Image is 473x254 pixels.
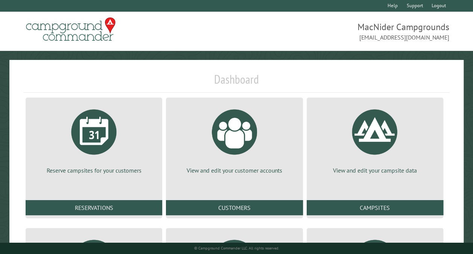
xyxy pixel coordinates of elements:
[166,200,303,215] a: Customers
[26,200,162,215] a: Reservations
[24,15,118,44] img: Campground Commander
[237,21,450,42] span: MacNider Campgrounds [EMAIL_ADDRESS][DOMAIN_NAME]
[35,104,153,174] a: Reserve campsites for your customers
[175,166,294,174] p: View and edit your customer accounts
[316,166,434,174] p: View and edit your campsite data
[175,104,294,174] a: View and edit your customer accounts
[24,72,449,93] h1: Dashboard
[35,166,153,174] p: Reserve campsites for your customers
[307,200,443,215] a: Campsites
[194,246,279,251] small: © Campground Commander LLC. All rights reserved.
[316,104,434,174] a: View and edit your campsite data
